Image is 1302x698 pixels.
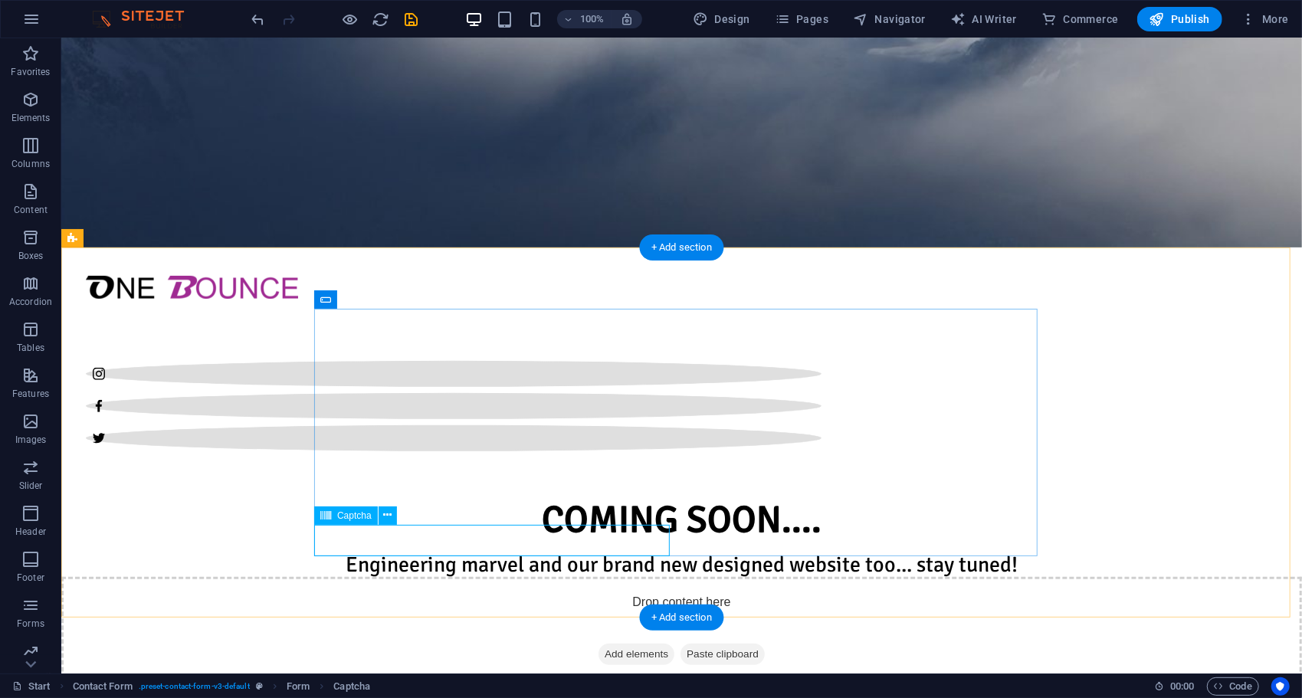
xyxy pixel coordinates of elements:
[402,10,421,28] button: save
[1207,677,1259,696] button: Code
[17,572,44,584] p: Footer
[580,10,605,28] h6: 100%
[287,677,310,696] span: Click to select. Double-click to edit
[333,677,370,696] span: Click to select. Double-click to edit
[687,7,756,31] button: Design
[687,7,756,31] div: Design (Ctrl+Alt+Y)
[944,7,1023,31] button: AI Writer
[1170,677,1194,696] span: 00 00
[1035,7,1125,31] button: Commerce
[73,677,370,696] nav: breadcrumb
[853,11,926,27] span: Navigator
[619,605,703,627] span: Paste clipboard
[12,388,49,400] p: Features
[9,296,52,308] p: Accordion
[256,682,263,690] i: This element is a customizable preset
[17,618,44,630] p: Forms
[847,7,932,31] button: Navigator
[1271,677,1290,696] button: Usercentrics
[1154,677,1195,696] h6: Session time
[557,10,612,28] button: 100%
[250,11,267,28] i: Undo: Change style (Ctrl+Z)
[769,7,835,31] button: Pages
[1241,11,1289,27] span: More
[14,204,48,216] p: Content
[249,10,267,28] button: undo
[537,605,613,627] span: Add elements
[372,11,390,28] i: Reload page
[1137,7,1222,31] button: Publish
[639,234,724,261] div: + Add section
[11,112,51,124] p: Elements
[15,526,46,538] p: Header
[1041,11,1119,27] span: Commerce
[620,12,634,26] i: On resize automatically adjust zoom level to fit chosen device.
[12,677,51,696] a: Click to cancel selection. Double-click to open Pages
[1214,677,1252,696] span: Code
[73,677,133,696] span: Click to select. Double-click to edit
[372,10,390,28] button: reload
[11,66,50,78] p: Favorites
[139,677,250,696] span: . preset-contact-form-v3-default
[950,11,1017,27] span: AI Writer
[1181,680,1183,692] span: :
[19,480,43,492] p: Slider
[403,11,421,28] i: Save (Ctrl+S)
[1149,11,1210,27] span: Publish
[15,434,47,446] p: Images
[775,11,828,27] span: Pages
[88,10,203,28] img: Editor Logo
[693,11,750,27] span: Design
[17,342,44,354] p: Tables
[337,511,372,520] span: Captcha
[639,605,724,631] div: + Add section
[11,158,50,170] p: Columns
[18,250,44,262] p: Boxes
[1235,7,1295,31] button: More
